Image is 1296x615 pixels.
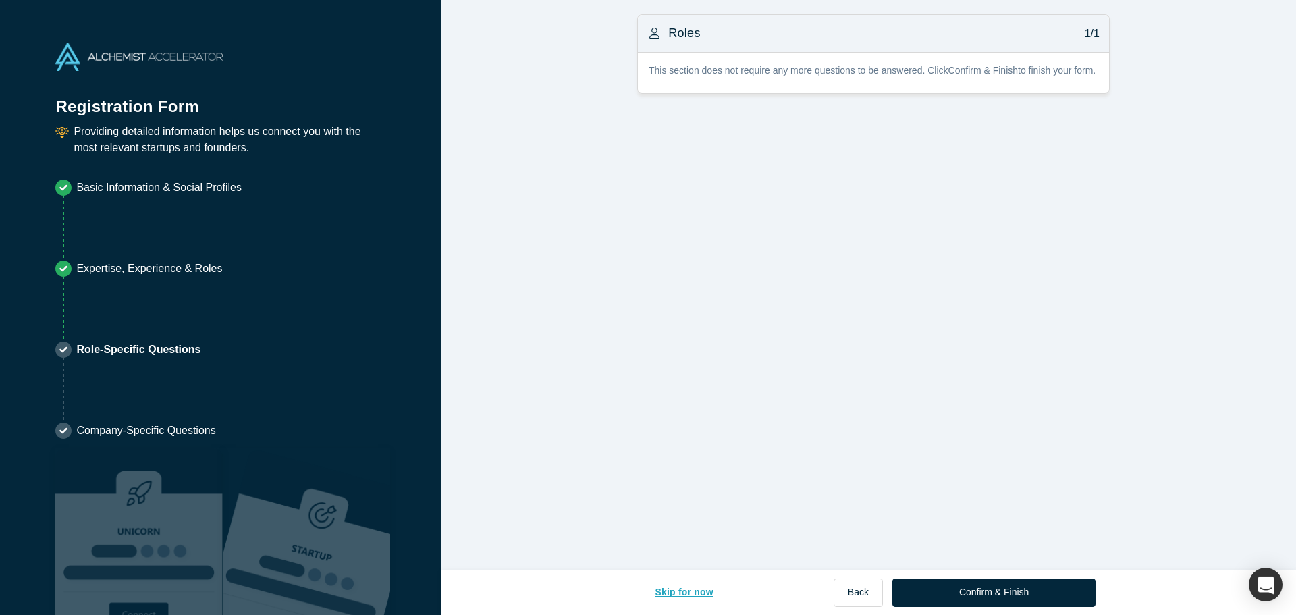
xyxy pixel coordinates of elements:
[76,261,222,277] p: Expertise, Experience & Roles
[76,180,242,196] p: Basic Information & Social Profiles
[1077,26,1100,42] p: 1/1
[668,24,700,43] h3: Roles
[76,423,215,439] p: Company-Specific Questions
[948,65,1018,76] b: Confirm & Finish
[55,43,223,71] img: Alchemist Accelerator Logo
[55,80,385,119] h1: Registration Form
[641,579,728,607] button: Skip for now
[74,124,385,156] p: Providing detailed information helps us connect you with the most relevant startups and founders.
[76,342,200,358] p: Role-Specific Questions
[892,579,1096,607] button: Confirm & Finish
[649,63,1098,78] p: This section does not require any more questions to be answered. Click to finish your form.
[834,579,883,607] button: Back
